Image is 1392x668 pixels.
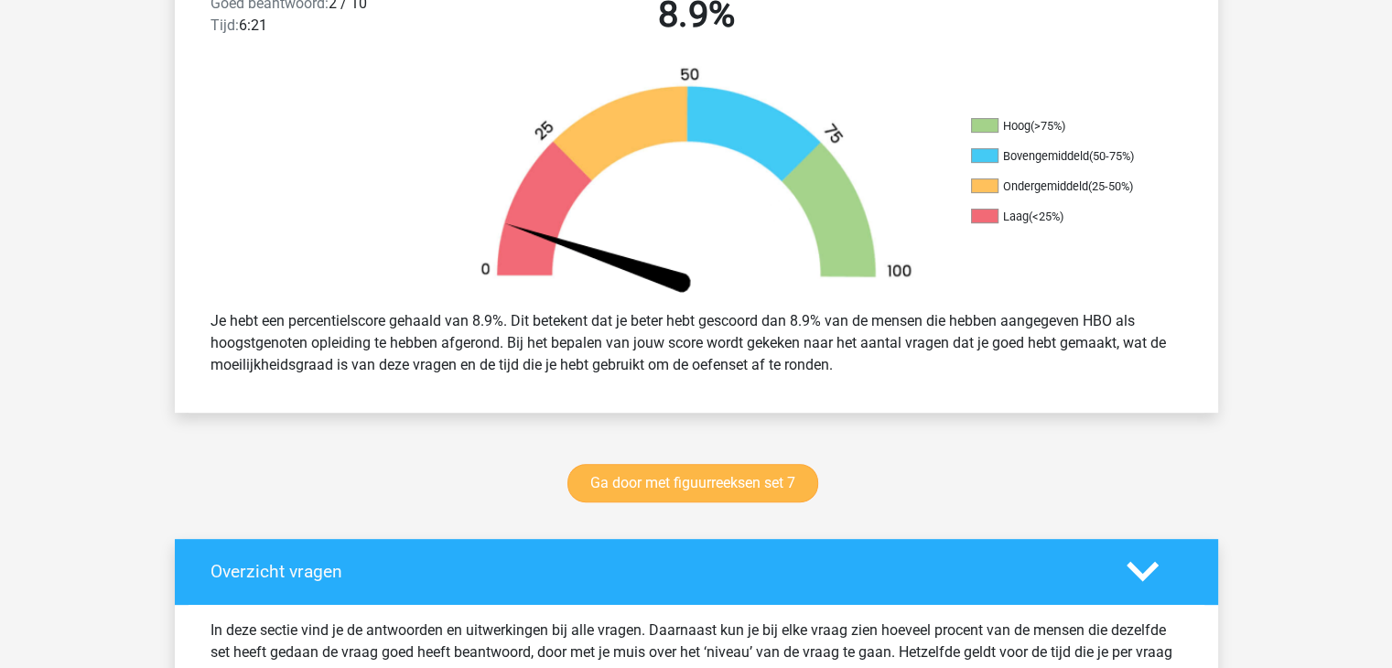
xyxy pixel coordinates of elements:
li: Hoog [971,118,1154,135]
img: 9.368dbdf3dc12.png [449,66,944,296]
h4: Overzicht vragen [210,561,1099,582]
span: Tijd: [210,16,239,34]
div: (50-75%) [1089,149,1134,163]
div: (>75%) [1031,119,1065,133]
li: Bovengemiddeld [971,148,1154,165]
div: (<25%) [1029,210,1063,223]
li: Ondergemiddeld [971,178,1154,195]
div: (25-50%) [1088,179,1133,193]
a: Ga door met figuurreeksen set 7 [567,464,818,502]
div: Je hebt een percentielscore gehaald van 8.9%. Dit betekent dat je beter hebt gescoord dan 8.9% va... [197,303,1196,383]
li: Laag [971,209,1154,225]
